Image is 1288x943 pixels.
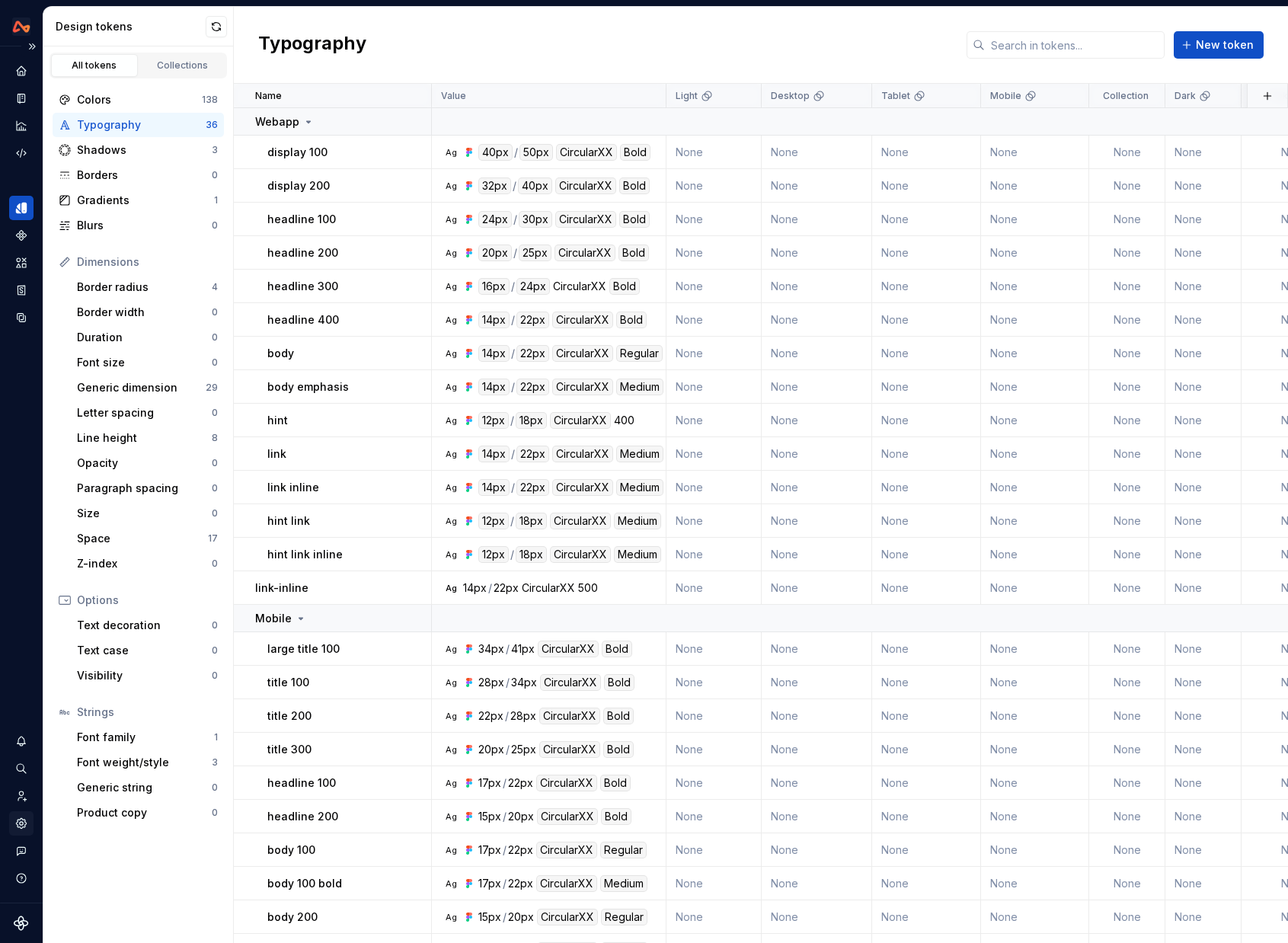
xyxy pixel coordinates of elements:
a: Opacity0 [71,451,224,475]
div: Storybook stories [9,278,34,302]
div: Colors [77,92,202,107]
button: Contact support [9,839,34,863]
div: Font size [77,355,212,370]
div: 0 [212,558,218,570]
div: Ag [445,414,457,427]
div: CircularXX [555,245,615,261]
td: None [762,236,872,270]
div: 25px [519,245,551,261]
div: Paragraph spacing [77,481,212,496]
div: Ag [445,280,457,292]
p: hint [267,413,288,428]
div: 0 [212,670,218,682]
div: 29 [206,382,218,394]
td: None [666,504,762,538]
td: None [872,370,981,404]
svg: Supernova Logo [14,916,29,931]
div: CircularXX [556,144,617,161]
p: Name [255,90,282,102]
div: Ag [445,448,457,460]
td: None [762,471,872,504]
h2: Typography [258,31,366,59]
div: CircularXX [550,412,611,429]
p: Mobile [990,90,1021,102]
div: Ag [445,314,457,326]
td: None [762,404,872,437]
div: Duration [77,330,212,345]
div: Regular [616,345,663,362]
td: None [872,270,981,303]
p: Dark [1175,90,1196,102]
div: 14px [478,345,510,362]
a: Blurs0 [53,213,224,238]
td: None [1165,404,1242,437]
div: Shadows [77,142,212,158]
td: None [1089,538,1165,571]
div: 14px [478,446,510,462]
div: Ag [445,643,457,655]
div: 12px [478,412,509,429]
a: Data sources [9,305,34,330]
div: / [514,144,518,161]
div: 0 [212,306,218,318]
div: 24px [516,278,550,295]
div: 1 [214,731,218,743]
div: Ag [445,911,457,923]
div: Components [9,223,34,248]
p: headline 200 [267,245,338,261]
div: Ag [445,743,457,756]
a: Space17 [71,526,224,551]
td: None [981,236,1089,270]
td: None [1165,169,1242,203]
td: None [762,337,872,370]
div: Ag [445,710,457,722]
div: 24px [478,211,512,228]
div: CircularXX [550,513,611,529]
p: headline 300 [267,279,338,294]
div: CircularXX [552,345,613,362]
div: Text decoration [77,618,212,633]
a: Invite team [9,784,34,808]
div: Ag [445,347,457,360]
div: Ag [445,481,457,494]
div: 17 [208,532,218,545]
td: None [666,471,762,504]
a: Border width0 [71,300,224,324]
div: 14px [478,312,510,328]
td: None [1089,471,1165,504]
a: Visibility0 [71,663,224,688]
td: None [666,538,762,571]
p: Collection [1103,90,1149,102]
div: Blurs [77,218,212,233]
div: CircularXX [552,379,613,395]
div: Size [77,506,212,521]
div: Ag [445,548,457,561]
div: 22px [516,379,549,395]
div: / [511,379,515,395]
p: hint link [267,513,310,529]
td: None [981,370,1089,404]
div: 14px [478,479,510,496]
td: None [981,538,1089,571]
div: 22px [516,312,549,328]
p: display 100 [267,145,328,160]
div: Z-index [77,556,212,571]
td: None [1165,337,1242,370]
div: Line height [77,430,212,446]
div: Bold [619,177,650,194]
a: Borders0 [53,163,224,187]
a: Product copy0 [71,801,224,825]
p: body [267,346,294,361]
div: Code automation [9,141,34,165]
div: Text case [77,643,212,658]
div: Space [77,531,208,546]
div: 0 [212,807,218,819]
div: Settings [9,811,34,836]
div: Bold [619,211,650,228]
p: Desktop [771,90,810,102]
div: 22px [516,345,549,362]
div: Borders [77,168,212,183]
td: None [872,404,981,437]
div: 30px [519,211,552,228]
div: 3 [212,144,218,156]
